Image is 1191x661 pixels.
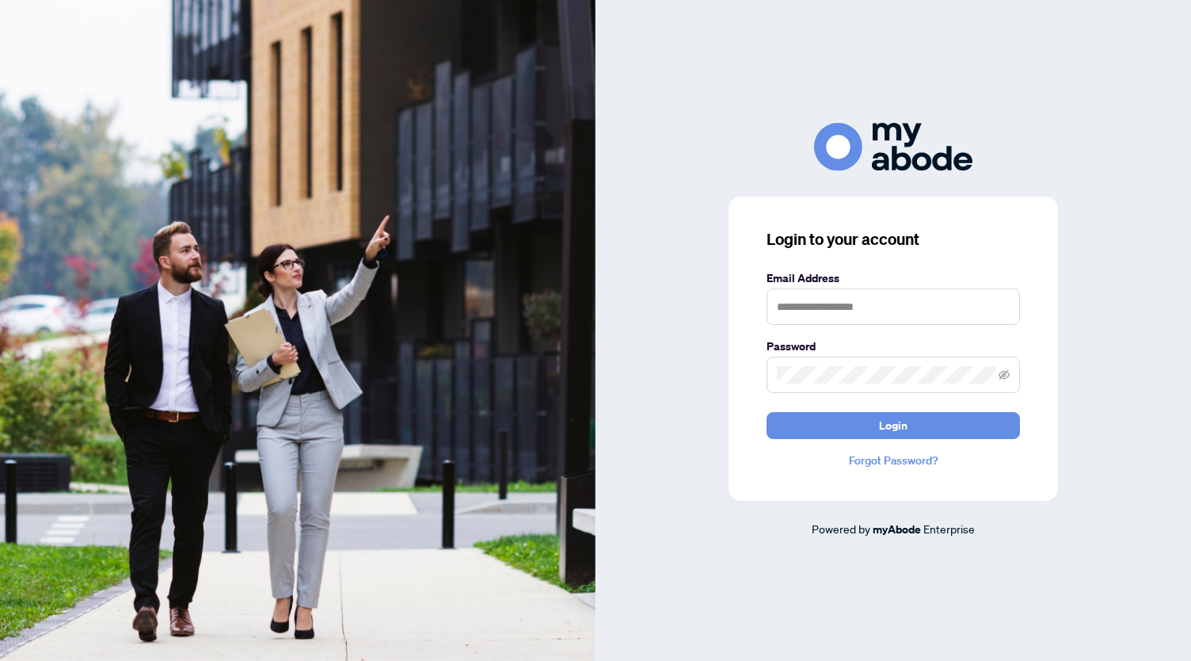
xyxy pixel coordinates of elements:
[812,522,870,536] span: Powered by
[999,369,1010,380] span: eye-invisible
[879,413,908,438] span: Login
[767,412,1020,439] button: Login
[767,228,1020,250] h3: Login to your account
[767,338,1020,355] label: Password
[923,522,975,536] span: Enterprise
[814,123,972,171] img: ma-logo
[767,452,1020,469] a: Forgot Password?
[767,269,1020,287] label: Email Address
[873,521,921,538] a: myAbode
